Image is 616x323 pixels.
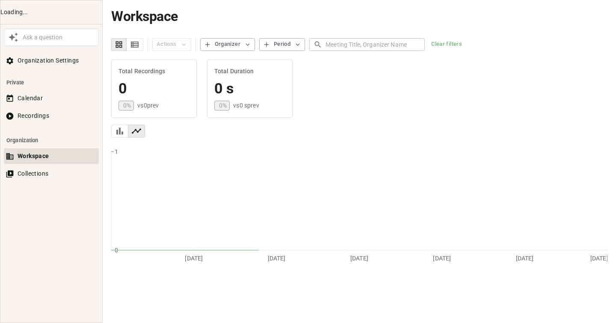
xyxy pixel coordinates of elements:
[185,254,203,261] tspan: [DATE]
[350,254,368,261] tspan: [DATE]
[4,132,99,148] li: Organization
[274,39,290,49] div: Period
[4,148,99,164] button: Workspace
[115,148,118,155] tspan: 1
[233,101,259,110] p: vs 0 s prev
[4,53,99,69] button: Organization Settings
[118,67,190,76] h6: Total Recordings
[215,39,240,49] div: Organizer
[21,33,97,42] div: Ask a question
[326,36,425,52] input: Meeting Title, Organizer Name
[429,38,464,51] button: Clear filters
[4,90,99,106] button: Calendar
[118,80,190,98] h4: 0
[200,38,255,51] button: Organizer
[219,101,227,110] p: 0 %
[259,38,305,51] button: Period
[4,108,99,124] button: Recordings
[6,30,21,45] button: Awesile Icon
[115,246,118,253] tspan: 0
[123,101,131,110] p: 0 %
[214,67,285,76] h6: Total Duration
[516,254,534,261] tspan: [DATE]
[214,80,285,98] h4: 0 s
[590,254,608,261] tspan: [DATE]
[4,166,99,182] button: Collections
[0,8,102,17] div: Loading...
[111,9,607,24] h1: Workspace
[268,254,286,261] tspan: [DATE]
[137,101,159,110] p: vs 0 prev
[4,75,99,90] li: Private
[433,254,451,261] tspan: [DATE]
